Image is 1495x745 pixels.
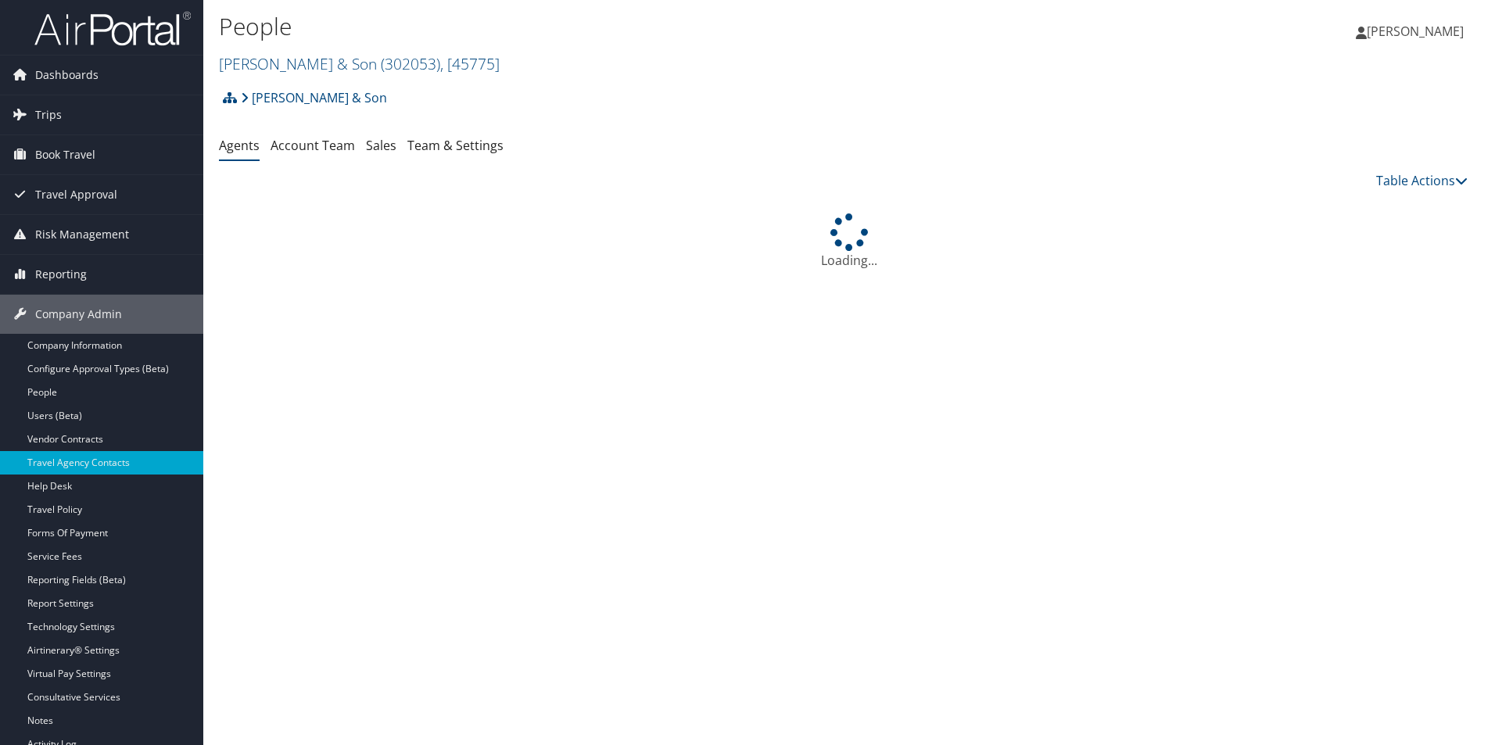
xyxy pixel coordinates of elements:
a: Agents [219,137,260,154]
a: [PERSON_NAME] & Son [241,82,387,113]
a: Account Team [271,137,355,154]
a: Table Actions [1376,172,1468,189]
a: [PERSON_NAME] & Son [219,53,500,74]
span: Dashboards [35,56,99,95]
h1: People [219,10,1059,43]
span: [PERSON_NAME] [1367,23,1464,40]
a: [PERSON_NAME] [1356,8,1479,55]
a: Team & Settings [407,137,504,154]
div: Loading... [219,213,1479,270]
span: Company Admin [35,295,122,334]
span: Trips [35,95,62,134]
span: Book Travel [35,135,95,174]
a: Sales [366,137,396,154]
span: Risk Management [35,215,129,254]
span: Travel Approval [35,175,117,214]
span: , [ 45775 ] [440,53,500,74]
img: airportal-logo.png [34,10,191,47]
span: ( 302053 ) [381,53,440,74]
span: Reporting [35,255,87,294]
